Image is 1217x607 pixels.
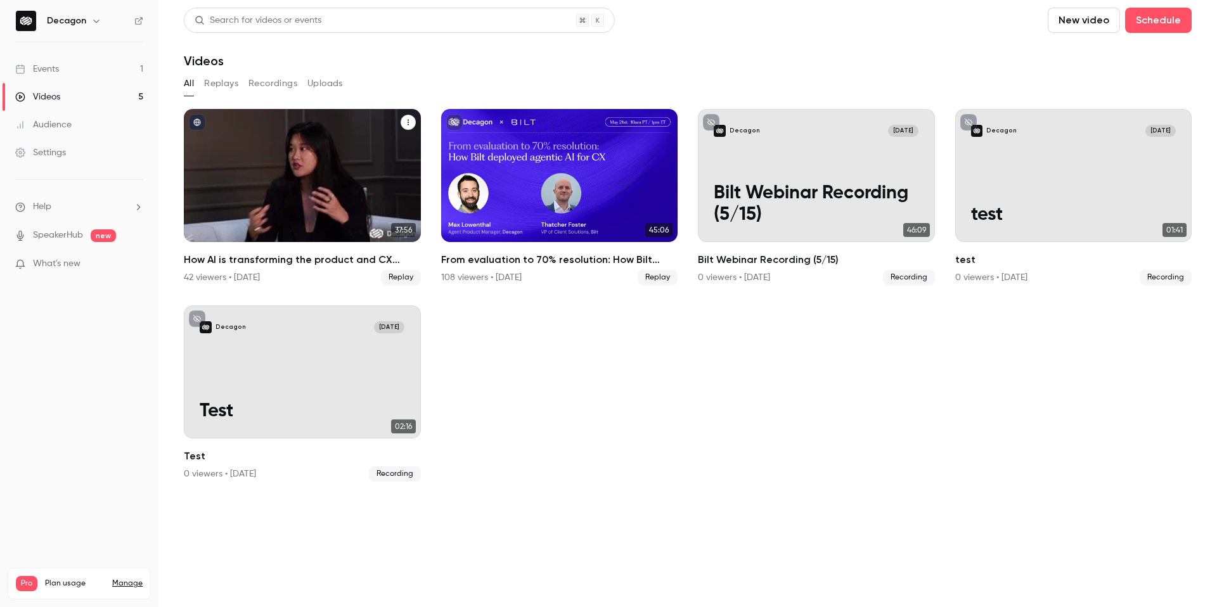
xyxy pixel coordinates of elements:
[446,114,463,131] button: unpublished
[184,271,260,284] div: 42 viewers • [DATE]
[47,15,86,27] h6: Decagon
[15,146,66,159] div: Settings
[645,223,673,237] span: 45:06
[703,114,719,131] button: unpublished
[960,114,977,131] button: unpublished
[200,321,212,333] img: Test
[112,578,143,589] a: Manage
[441,109,678,285] li: From evaluation to 70% resolution: How Bilt deployed agentic AI for CX
[184,109,1192,482] ul: Videos
[33,229,83,242] a: SpeakerHub
[638,270,678,285] span: Replay
[1048,8,1120,33] button: New video
[955,109,1192,285] li: test
[391,223,416,237] span: 37:56
[189,114,205,131] button: published
[119,591,143,603] p: / 300
[955,252,1192,267] h2: test
[16,576,37,591] span: Pro
[381,270,421,285] span: Replay
[369,466,421,482] span: Recording
[184,305,421,482] a: TestDecagon[DATE]Test02:16Test0 viewers • [DATE]Recording
[184,109,421,285] a: 37:56How AI is transforming the product and CX partnership42 viewers • [DATE]Replay
[184,109,421,285] li: How AI is transforming the product and CX partnership
[698,109,935,285] li: Bilt Webinar Recording (5/15)
[15,118,72,131] div: Audience
[441,271,522,284] div: 108 viewers • [DATE]
[195,14,321,27] div: Search for videos or events
[184,449,421,464] h2: Test
[698,271,770,284] div: 0 viewers • [DATE]
[184,305,421,482] li: Test
[986,127,1017,135] p: Decagon
[15,63,59,75] div: Events
[391,419,416,433] span: 02:16
[307,73,343,94] button: Uploads
[441,252,678,267] h2: From evaluation to 70% resolution: How Bilt deployed agentic AI for CX
[971,205,1176,226] p: test
[971,125,983,137] img: test
[1145,125,1176,137] span: [DATE]
[33,200,51,214] span: Help
[16,591,40,603] p: Videos
[119,593,123,601] span: 5
[883,270,935,285] span: Recording
[15,91,60,103] div: Videos
[903,223,930,237] span: 46:09
[730,127,760,135] p: Decagon
[33,257,80,271] span: What's new
[955,109,1192,285] a: testDecagon[DATE]test01:41test0 viewers • [DATE]Recording
[184,53,224,68] h1: Videos
[45,578,105,589] span: Plan usage
[200,401,404,423] p: Test
[714,183,918,226] p: Bilt Webinar Recording (5/15)
[1140,270,1192,285] span: Recording
[204,73,238,94] button: Replays
[714,125,726,137] img: Bilt Webinar Recording (5/15)
[374,321,404,333] span: [DATE]
[184,252,421,267] h2: How AI is transforming the product and CX partnership
[15,200,143,214] li: help-dropdown-opener
[1125,8,1192,33] button: Schedule
[189,310,205,327] button: unpublished
[698,109,935,285] a: Bilt Webinar Recording (5/15)Decagon[DATE]Bilt Webinar Recording (5/15)46:09Bilt Webinar Recordin...
[216,323,246,331] p: Decagon
[91,229,116,242] span: new
[955,271,1027,284] div: 0 viewers • [DATE]
[1162,223,1187,237] span: 01:41
[184,8,1192,599] section: Videos
[441,109,678,285] a: 45:06From evaluation to 70% resolution: How Bilt deployed agentic AI for CX108 viewers • [DATE]Re...
[184,468,256,480] div: 0 viewers • [DATE]
[184,73,194,94] button: All
[248,73,297,94] button: Recordings
[888,125,918,137] span: [DATE]
[698,252,935,267] h2: Bilt Webinar Recording (5/15)
[16,11,36,31] img: Decagon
